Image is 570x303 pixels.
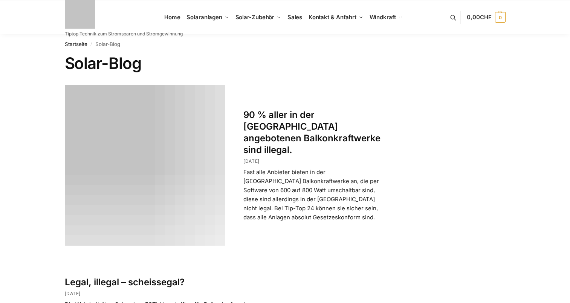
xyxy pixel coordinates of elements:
nav: Breadcrumb [65,34,506,54]
span: Kontakt & Anfahrt [309,14,356,21]
a: Legal, illegal – scheissegal? [65,277,185,288]
a: Solaranlagen [183,0,232,34]
a: 0,00CHF 0 [467,6,505,29]
time: [DATE] [65,291,81,296]
span: 0 [495,12,506,23]
span: Solar-Zubehör [235,14,275,21]
span: CHF [480,14,492,21]
a: Windkraft [366,0,406,34]
a: Sales [284,0,305,34]
p: Fast alle Anbieter bieten in der [GEOGRAPHIC_DATA] Balkonkraftwerke an, die per Software von 600 ... [243,168,381,222]
time: [DATE] [243,158,260,164]
span: Windkraft [370,14,396,21]
a: 90 % aller in der [GEOGRAPHIC_DATA] angebotenen Balkonkraftwerke sind illegal. [243,109,381,156]
span: 0,00 [467,14,491,21]
a: Startseite [65,41,87,47]
a: Solar-Zubehör [232,0,284,34]
span: / [87,41,95,47]
span: Sales [287,14,303,21]
h1: Solar-Blog [65,54,400,73]
p: Tiptop Technik zum Stromsparen und Stromgewinnung [65,32,183,36]
span: Solaranlagen [186,14,222,21]
a: Kontakt & Anfahrt [305,0,366,34]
